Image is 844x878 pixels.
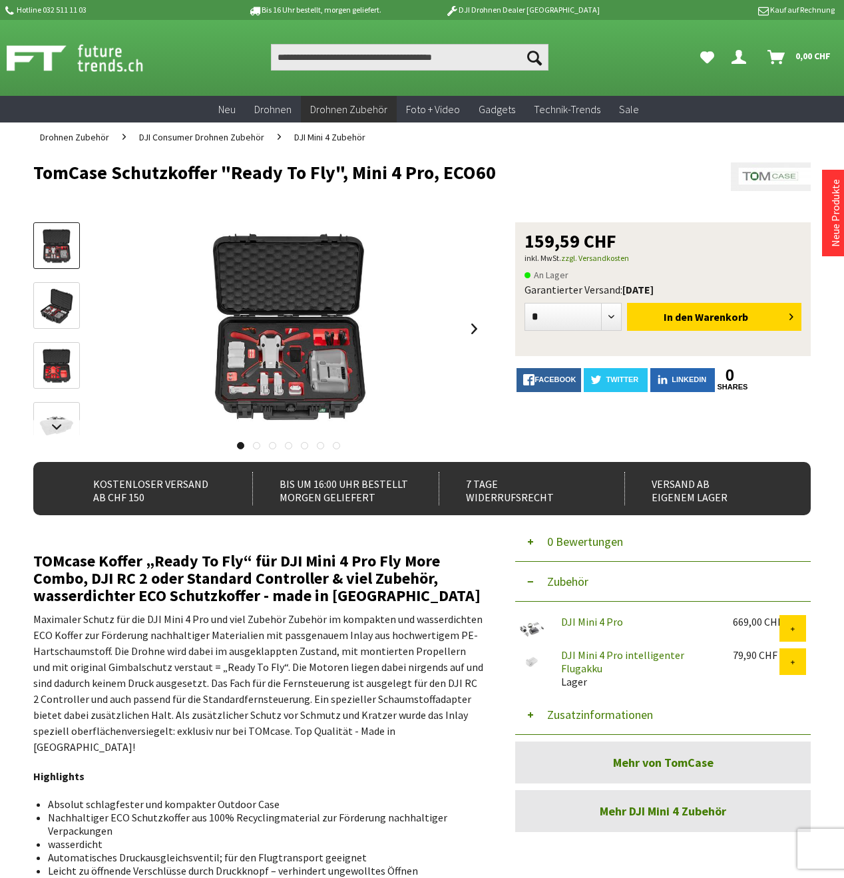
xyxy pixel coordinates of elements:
img: DJI Mini 4 Pro intelligenter Flugakku [515,648,548,675]
span: Drohnen [254,103,292,116]
p: Hotline 032 511 11 03 [3,2,210,18]
span: 0,00 CHF [795,45,831,67]
a: DJI Consumer Drohnen Zubehör [132,122,271,152]
span: DJI Consumer Drohnen Zubehör [139,131,264,143]
a: Sale [610,96,648,123]
span: In den [664,310,693,324]
div: Garantierter Versand: [525,283,801,296]
a: Drohnen Zubehör [301,96,397,123]
button: Zubehör [515,562,811,602]
span: Foto + Video [406,103,460,116]
a: Neue Produkte [829,179,842,247]
div: 79,90 CHF [733,648,779,662]
li: Nachhaltiger ECO Schutzkoffer aus 100% Recyclingmaterial zur Förderung nachhaltiger Verpackungen [48,811,473,837]
div: 7 Tage Widerrufsrecht [439,472,602,505]
div: 669,00 CHF [733,615,779,628]
div: Lager [550,648,722,688]
a: DJI Mini 4 Pro [561,615,623,628]
p: Kauf auf Rechnung [626,2,834,18]
button: Zusatzinformationen [515,695,811,735]
a: Drohnen Zubehör [33,122,116,152]
span: Drohnen Zubehör [310,103,387,116]
a: Technik-Trends [525,96,610,123]
a: Neu [209,96,245,123]
img: TomCase Schutzkoffer "Ready To Fly", Mini 4 Pro, ECO60 [182,222,395,435]
span: Neu [218,103,236,116]
span: twitter [606,375,638,383]
a: Warenkorb [762,44,837,71]
a: zzgl. Versandkosten [561,253,629,263]
span: Warenkorb [695,310,748,324]
img: DJI Mini 4 Pro [515,615,548,642]
img: TomCase [731,162,811,191]
button: Suchen [521,44,548,71]
img: Shop Futuretrends - zur Startseite wechseln [7,41,172,75]
span: 159,59 CHF [525,232,616,250]
a: Gadgets [469,96,525,123]
p: Maximaler Schutz für die DJI Mini 4 Pro und viel Zubehör Zubehör im kompakten und wasserdichten E... [33,611,484,755]
a: DJI Mini 4 Zubehör [288,122,372,152]
a: shares [718,383,743,391]
p: inkl. MwSt. [525,250,801,266]
li: Absolut schlagfester und kompakter Outdoor Case [48,797,473,811]
li: Leicht zu öffnende Verschlüsse durch Druckknopf – verhindert ungewolltes Öffnen [48,864,473,877]
a: facebook [517,368,580,392]
a: Mehr von TomCase [515,742,811,783]
p: Bis 16 Uhr bestellt, morgen geliefert. [210,2,418,18]
strong: Highlights [33,769,85,783]
div: Versand ab eigenem Lager [624,472,788,505]
b: [DATE] [622,283,654,296]
li: wasserdicht [48,837,473,851]
li: Automatisches Druckausgleichsventil; für den Flugtransport geeignet [48,851,473,864]
img: Vorschau: TomCase Schutzkoffer "Ready To Fly", Mini 4 Pro, ECO60 [37,227,76,266]
a: twitter [584,368,648,392]
span: Gadgets [479,103,515,116]
button: In den Warenkorb [627,303,801,331]
div: Bis um 16:00 Uhr bestellt Morgen geliefert [252,472,416,505]
span: Technik-Trends [534,103,600,116]
span: An Lager [525,267,568,283]
div: Kostenloser Versand ab CHF 150 [67,472,230,505]
button: 0 Bewertungen [515,522,811,562]
a: DJI Mini 4 Pro intelligenter Flugakku [561,648,684,675]
a: Mehr DJI Mini 4 Zubehör [515,790,811,832]
span: facebook [534,375,576,383]
span: LinkedIn [672,375,706,383]
span: Drohnen Zubehör [40,131,109,143]
p: DJI Drohnen Dealer [GEOGRAPHIC_DATA] [419,2,626,18]
a: LinkedIn [650,368,714,392]
a: Meine Favoriten [694,44,721,71]
a: Dein Konto [726,44,757,71]
span: DJI Mini 4 Zubehör [294,131,365,143]
a: 0 [718,368,743,383]
a: Foto + Video [397,96,469,123]
span: Sale [619,103,639,116]
h1: TomCase Schutzkoffer "Ready To Fly", Mini 4 Pro, ECO60 [33,162,655,182]
a: Drohnen [245,96,301,123]
input: Produkt, Marke, Kategorie, EAN, Artikelnummer… [271,44,548,71]
h2: TOMcase Koffer „Ready To Fly“ für DJI Mini 4 Pro Fly More Combo, DJI RC 2 oder Standard Controlle... [33,552,484,604]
